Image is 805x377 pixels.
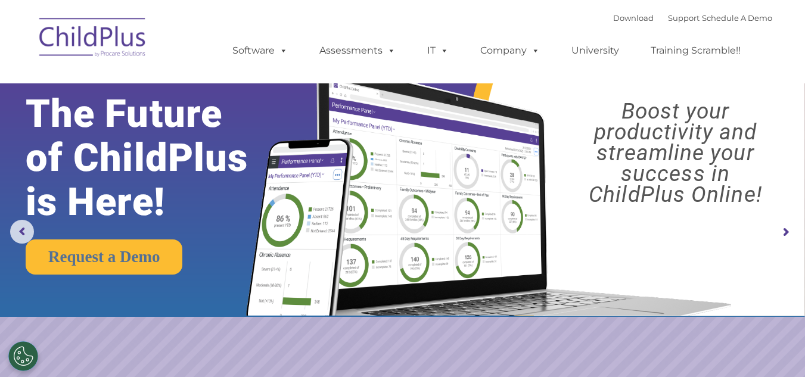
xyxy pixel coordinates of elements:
a: Software [220,39,300,63]
rs-layer: Boost your productivity and streamline your success in ChildPlus Online! [556,101,795,205]
span: Last name [166,79,202,88]
a: Schedule A Demo [702,13,772,23]
a: IT [415,39,461,63]
font: | [613,13,772,23]
span: Phone number [166,127,216,136]
a: Download [613,13,654,23]
rs-layer: The Future of ChildPlus is Here! [26,92,282,224]
a: University [560,39,631,63]
a: Support [668,13,700,23]
button: Cookies Settings [8,341,38,371]
a: Training Scramble!! [639,39,753,63]
img: ChildPlus by Procare Solutions [33,10,153,69]
a: Request a Demo [26,239,182,275]
a: Assessments [307,39,408,63]
a: Company [468,39,552,63]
